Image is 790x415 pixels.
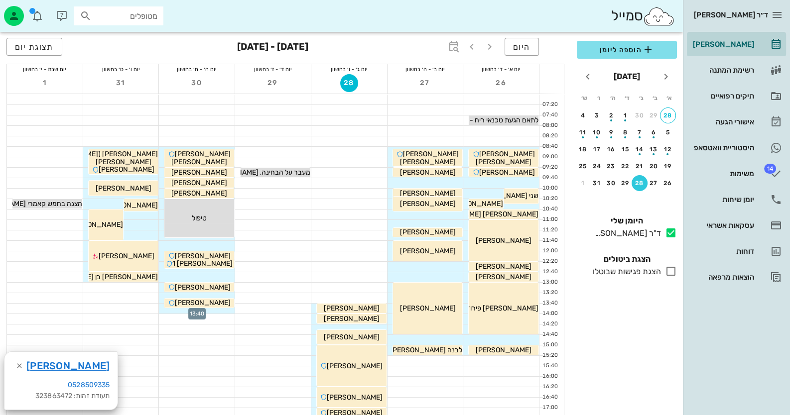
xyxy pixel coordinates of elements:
[618,141,634,157] button: 15
[539,268,560,276] div: 12:40
[575,124,591,140] button: 11
[606,90,619,106] th: ה׳
[192,214,207,222] span: טיפול
[764,164,776,174] span: תג
[618,124,634,140] button: 8
[425,210,538,218] span: [PERSON_NAME] [PERSON_NAME]
[175,299,231,307] span: [PERSON_NAME]
[340,79,358,87] span: 28
[687,162,786,186] a: תגמשימות
[691,170,754,178] div: משימות
[660,107,676,123] button: 28
[311,64,387,74] div: יום ג׳ - ו׳ בחשוון
[687,136,786,160] a: היסטוריית וואטסאפ
[539,393,560,402] div: 16:40
[577,215,677,227] h4: היומן שלי
[618,146,634,153] div: 15
[539,184,560,193] div: 10:00
[476,262,531,271] span: [PERSON_NAME]
[618,129,634,136] div: 8
[505,38,539,56] button: היום
[340,74,358,92] button: 28
[603,175,619,191] button: 30
[492,74,510,92] button: 26
[635,90,648,106] th: ג׳
[159,64,235,74] div: יום ה׳ - ח׳ בחשוון
[15,42,54,52] span: תצוגת יום
[99,252,154,260] span: [PERSON_NAME]
[575,180,591,187] div: 1
[112,79,130,87] span: 31
[646,107,662,123] button: 29
[324,304,380,312] span: [PERSON_NAME]
[96,158,151,166] span: [PERSON_NAME]
[416,79,434,87] span: 27
[479,150,535,158] span: [PERSON_NAME]
[618,175,634,191] button: 29
[649,90,661,106] th: ב׳
[643,6,675,26] img: SmileCloud logo
[589,180,605,187] div: 31
[99,165,154,174] span: [PERSON_NAME]
[632,112,648,119] div: 30
[26,358,110,374] a: [PERSON_NAME]
[603,107,619,123] button: 2
[539,163,560,172] div: 09:20
[83,64,159,74] div: יום ו׳ - ט׳ בחשוון
[687,239,786,263] a: דוחות
[539,257,560,266] div: 12:20
[539,153,560,161] div: 09:00
[632,129,648,136] div: 7
[618,163,634,170] div: 22
[660,146,676,153] div: 12
[632,124,648,140] button: 7
[539,362,560,370] div: 15:40
[575,158,591,174] button: 25
[660,158,676,174] button: 19
[632,163,648,170] div: 21
[539,236,560,245] div: 11:40
[687,32,786,56] a: [PERSON_NAME]
[646,146,662,153] div: 13
[539,132,560,140] div: 08:20
[632,146,648,153] div: 14
[603,112,619,119] div: 2
[687,58,786,82] a: רשימת המתנה
[472,192,538,200] span: שני [PERSON_NAME]
[175,283,231,292] span: [PERSON_NAME]
[479,168,535,177] span: [PERSON_NAME]
[388,64,463,74] div: יום ב׳ - ה׳ בחשוון
[175,252,231,260] span: [PERSON_NAME]
[399,304,455,312] span: [PERSON_NAME]
[585,44,669,56] span: הוספה ליומן
[6,38,62,56] button: תצוגת יום
[399,228,455,236] span: [PERSON_NAME]
[611,5,675,27] div: סמייל
[539,142,560,151] div: 08:40
[618,180,634,187] div: 29
[40,150,158,158] span: [PERSON_NAME] ([PERSON_NAME])
[575,129,591,136] div: 11
[575,141,591,157] button: 18
[172,259,233,268] span: [PERSON_NAME] 1
[96,184,151,193] span: [PERSON_NAME]
[171,179,227,187] span: [PERSON_NAME]
[589,112,605,119] div: 3
[691,221,754,229] div: עסקאות אשראי
[539,404,560,412] div: 17:00
[632,175,648,191] button: 28
[68,381,110,389] a: 0528509335
[618,107,634,123] button: 1
[476,346,531,354] span: [PERSON_NAME]
[646,124,662,140] button: 6
[589,107,605,123] button: 3
[646,163,662,170] div: 20
[632,180,648,187] div: 28
[618,112,634,119] div: 1
[646,158,662,174] button: 20
[687,84,786,108] a: תיקים רפואיים
[399,200,455,208] span: [PERSON_NAME]
[646,175,662,191] button: 27
[492,79,510,87] span: 26
[591,227,661,239] div: ד"ר [PERSON_NAME]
